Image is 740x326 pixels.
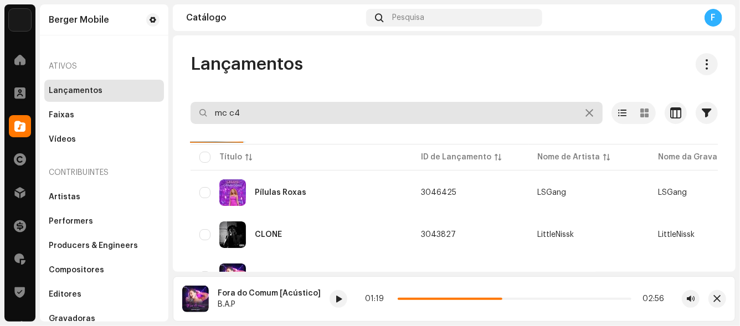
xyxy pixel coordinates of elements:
input: Pesquisa [191,102,603,124]
re-a-nav-header: Ativos [44,53,164,80]
re-m-nav-item: Compositores [44,259,164,281]
div: Vídeos [49,135,76,144]
re-m-nav-item: Performers [44,210,164,232]
div: ID de Lançamento [421,152,491,163]
re-m-nav-item: Faixas [44,104,164,126]
span: LittleNissk [537,231,640,239]
div: Compositores [49,266,104,275]
div: Nome da Gravadora [658,152,736,163]
div: Lançamentos [49,86,102,95]
img: 46384dad-48b2-425b-8bb9-30c416536c4c [219,179,246,206]
div: Artistas [49,193,80,201]
div: Performers [49,217,93,226]
re-m-nav-item: Artistas [44,186,164,208]
span: LittleNissk [658,231,695,239]
re-m-nav-item: Vídeos [44,128,164,151]
re-m-nav-item: Lançamentos [44,80,164,102]
div: Fora do Comum [Acústico] [218,289,321,298]
div: 02:56 [636,294,664,303]
span: Lançamentos [191,53,303,75]
div: Editores [49,290,81,299]
img: e6131143-0e81-4327-8ed2-402d43083518 [182,286,209,312]
re-a-nav-header: Contribuintes [44,159,164,186]
div: CLONE [255,231,282,239]
div: LSGang [537,189,566,196]
div: Producers & Engineers [49,241,138,250]
re-m-nav-item: Editores [44,283,164,306]
img: 102f2c20-9e38-4e18-b9f3-b20ef703b5ae [219,221,246,248]
img: 70c0b94c-19e5-4c8c-a028-e13e35533bab [9,9,31,31]
span: LSGang [537,189,640,196]
div: 01:19 [365,294,393,303]
div: Pílulas Roxas [255,189,306,196]
div: Gravadoras [49,314,95,323]
span: Pesquisa [392,13,424,22]
div: Catálogo [186,13,362,22]
img: e6131143-0e81-4327-8ed2-402d43083518 [219,263,246,290]
div: Faixas [49,111,74,120]
div: LittleNissk [537,231,574,239]
re-m-nav-item: Producers & Engineers [44,235,164,257]
div: F [705,9,722,27]
div: Título [219,152,242,163]
div: B.A.P [218,300,321,309]
div: Nome de Artista [537,152,600,163]
span: LSGang [658,189,687,196]
span: 3046425 [421,189,456,196]
div: Berger Mobile [49,15,109,24]
span: 3043827 [421,231,456,239]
